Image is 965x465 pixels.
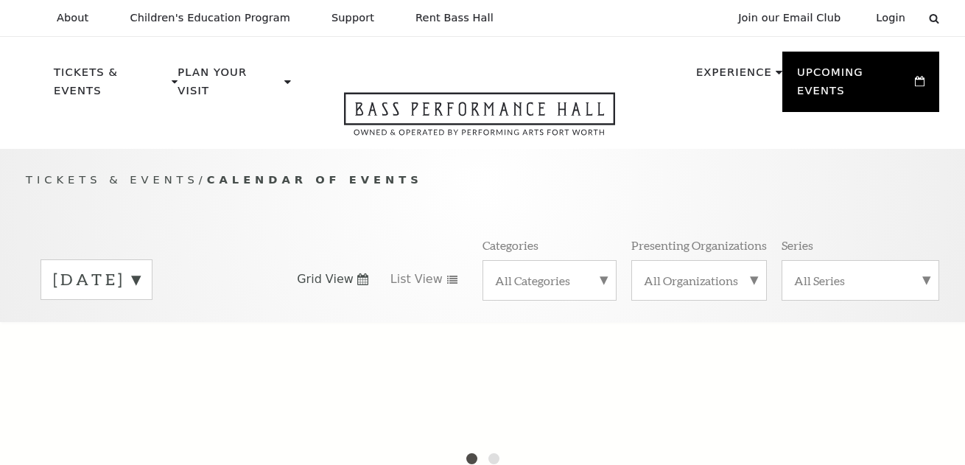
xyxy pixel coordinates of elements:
[178,63,281,108] p: Plan Your Visit
[495,273,604,288] label: All Categories
[331,12,374,24] p: Support
[130,12,290,24] p: Children's Education Program
[644,273,754,288] label: All Organizations
[415,12,494,24] p: Rent Bass Hall
[482,237,538,253] p: Categories
[782,237,813,253] p: Series
[297,271,354,287] span: Grid View
[54,63,168,108] p: Tickets & Events
[797,63,911,108] p: Upcoming Events
[696,63,772,90] p: Experience
[390,271,443,287] span: List View
[631,237,767,253] p: Presenting Organizations
[26,171,939,189] p: /
[53,268,140,291] label: [DATE]
[57,12,88,24] p: About
[794,273,927,288] label: All Series
[26,173,199,186] span: Tickets & Events
[207,173,423,186] span: Calendar of Events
